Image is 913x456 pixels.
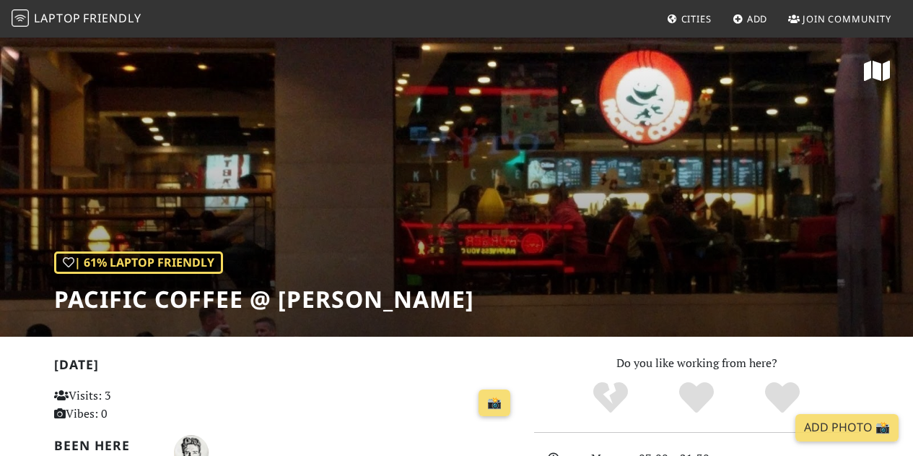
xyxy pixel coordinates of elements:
[782,6,897,32] a: Join Community
[681,12,712,25] span: Cities
[747,12,768,25] span: Add
[661,6,717,32] a: Cities
[568,380,654,416] div: No
[54,251,223,275] div: | 61% Laptop Friendly
[54,357,517,378] h2: [DATE]
[83,10,141,26] span: Friendly
[534,354,860,373] p: Do you like working from here?
[12,9,29,27] img: LaptopFriendly
[54,387,197,423] p: Visits: 3 Vibes: 0
[795,414,899,442] a: Add Photo 📸
[727,6,774,32] a: Add
[54,438,157,453] h2: Been here
[54,285,474,313] h1: Pacific Coffee @ [PERSON_NAME]
[34,10,81,26] span: Laptop
[12,7,141,32] a: LaptopFriendly LaptopFriendly
[803,12,891,25] span: Join Community
[479,390,510,417] a: 📸
[654,380,740,416] div: Yes
[739,380,825,416] div: Definitely!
